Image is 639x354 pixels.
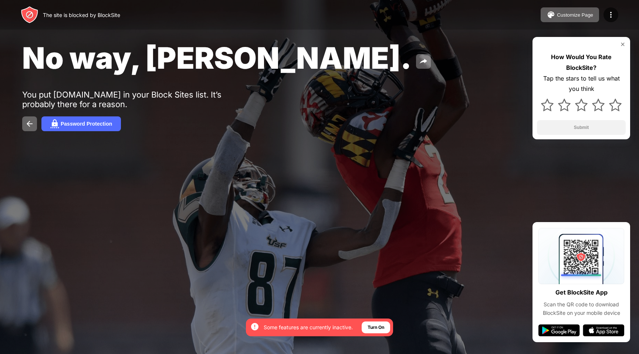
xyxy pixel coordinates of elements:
[557,12,593,18] div: Customize Page
[555,287,608,298] div: Get BlockSite App
[419,57,428,66] img: share.svg
[21,6,38,24] img: header-logo.svg
[538,300,624,317] div: Scan the QR code to download BlockSite on your mobile device
[541,99,554,111] img: star.svg
[606,10,615,19] img: menu-icon.svg
[25,119,34,128] img: back.svg
[537,120,626,135] button: Submit
[50,119,59,128] img: password.svg
[541,7,599,22] button: Customize Page
[22,90,251,109] div: You put [DOMAIN_NAME] in your Block Sites list. It’s probably there for a reason.
[538,228,624,284] img: qrcode.svg
[264,324,353,331] div: Some features are currently inactive.
[583,324,624,336] img: app-store.svg
[43,12,120,18] div: The site is blocked by BlockSite
[537,52,626,73] div: How Would You Rate BlockSite?
[41,116,121,131] button: Password Protection
[592,99,605,111] img: star.svg
[537,73,626,95] div: Tap the stars to tell us what you think
[547,10,555,19] img: pallet.svg
[538,324,580,336] img: google-play.svg
[609,99,622,111] img: star.svg
[620,41,626,47] img: rate-us-close.svg
[368,324,384,331] div: Turn On
[61,121,112,127] div: Password Protection
[22,40,412,76] span: No way, [PERSON_NAME].
[250,322,259,331] img: error-circle-white.svg
[558,99,571,111] img: star.svg
[575,99,588,111] img: star.svg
